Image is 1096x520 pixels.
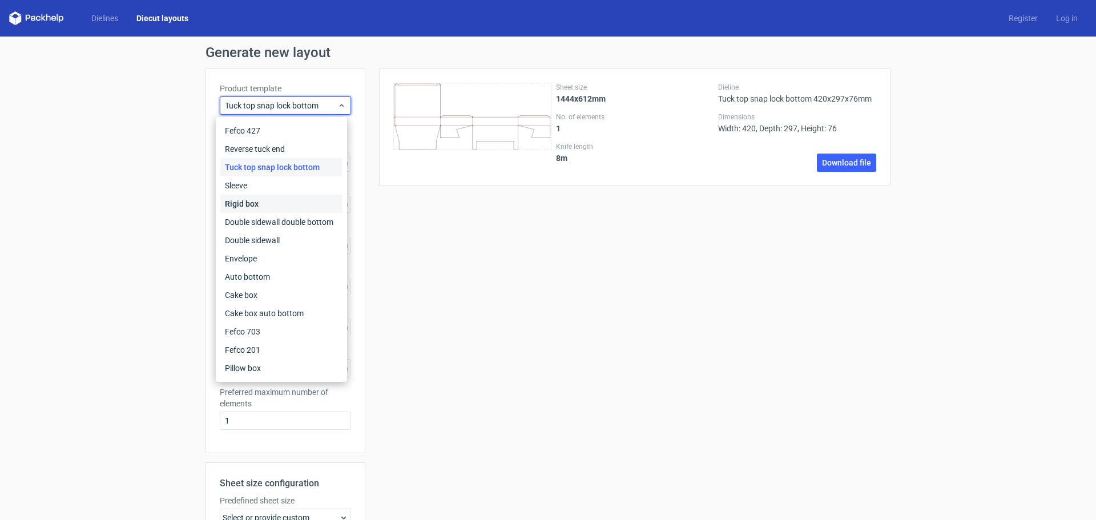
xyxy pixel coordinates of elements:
span: Tuck top snap lock bottom [225,100,337,111]
div: Double sidewall [220,231,342,249]
label: Dieline [718,83,876,92]
div: Envelope [220,249,342,268]
div: Cake box [220,286,342,304]
div: Auto bottom [220,268,342,286]
div: Tuck top snap lock bottom [220,158,342,176]
a: Diecut layouts [127,13,198,24]
div: Cake box auto bottom [220,304,342,323]
a: Download file [817,154,876,172]
div: Double sidewall double bottom [220,213,342,231]
a: Log in [1047,13,1087,24]
a: Dielines [82,13,127,24]
a: Register [1000,13,1047,24]
strong: 8 m [556,154,567,163]
label: Dimensions [718,112,876,122]
strong: 1444x612mm [556,94,606,103]
label: Preferred maximum number of elements [220,386,351,409]
strong: 1 [556,124,561,133]
div: Fefco 427 [220,122,342,140]
div: Fefco 201 [220,341,342,359]
div: Tuck top snap lock bottom 420x297x76mm [718,83,876,103]
label: Predefined sheet size [220,495,351,506]
div: Pillow box [220,359,342,377]
label: Sheet size [556,83,714,92]
h1: Generate new layout [205,46,890,59]
div: Width: 420, Depth: 297, Height: 76 [718,112,876,133]
label: Knife length [556,142,714,151]
div: Sleeve [220,176,342,195]
div: Reverse tuck end [220,140,342,158]
label: No. of elements [556,112,714,122]
div: Rigid box [220,195,342,213]
div: Fefco 703 [220,323,342,341]
label: Product template [220,83,351,94]
h2: Sheet size configuration [220,477,351,490]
